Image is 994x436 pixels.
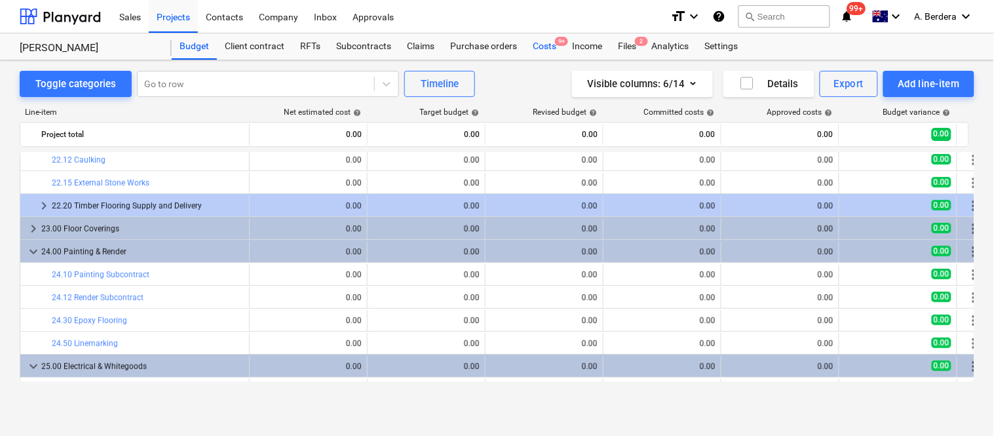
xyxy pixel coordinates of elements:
[932,292,951,302] span: 0.00
[292,33,328,60] a: RFTs
[822,109,833,117] span: help
[932,269,951,279] span: 0.00
[373,201,480,210] div: 0.00
[932,177,951,188] span: 0.00
[52,339,118,348] a: 24.50 Linemarking
[525,33,564,60] div: Costs
[966,290,982,306] span: More actions
[491,339,598,348] div: 0.00
[609,224,716,233] div: 0.00
[915,11,957,22] span: A. Berdera
[399,33,442,60] a: Claims
[727,201,833,210] div: 0.00
[373,155,480,165] div: 0.00
[255,124,362,145] div: 0.00
[52,293,143,302] a: 24.12 Render Subcontract
[491,124,598,145] div: 0.00
[255,316,362,325] div: 0.00
[491,247,598,256] div: 0.00
[255,224,362,233] div: 0.00
[609,155,716,165] div: 0.00
[697,33,746,60] a: Settings
[966,359,982,374] span: More actions
[255,155,362,165] div: 0.00
[373,270,480,279] div: 0.00
[610,33,644,60] a: Files2
[255,270,362,279] div: 0.00
[284,108,361,117] div: Net estimated cost
[52,178,149,188] a: 22.15 External Stone Works
[588,75,697,92] div: Visible columns : 6/14
[932,361,951,371] span: 0.00
[727,362,833,371] div: 0.00
[26,221,41,237] span: keyboard_arrow_right
[36,198,52,214] span: keyboard_arrow_right
[898,75,960,92] div: Add line-item
[373,316,480,325] div: 0.00
[491,362,598,371] div: 0.00
[723,71,814,97] button: Details
[820,71,879,97] button: Export
[959,9,974,24] i: keyboard_arrow_down
[328,33,399,60] a: Subcontracts
[491,316,598,325] div: 0.00
[610,33,644,60] div: Files
[373,339,480,348] div: 0.00
[52,195,244,216] div: 22.20 Timber Flooring Supply and Delivery
[351,109,361,117] span: help
[419,108,479,117] div: Target budget
[883,71,974,97] button: Add line-item
[373,293,480,302] div: 0.00
[255,293,362,302] div: 0.00
[255,201,362,210] div: 0.00
[373,362,480,371] div: 0.00
[841,9,854,24] i: notifications
[966,127,982,142] span: More actions
[52,155,105,165] a: 22.12 Caulking
[644,33,697,60] a: Analytics
[609,201,716,210] div: 0.00
[491,201,598,210] div: 0.00
[932,223,951,233] span: 0.00
[442,33,525,60] a: Purchase orders
[727,224,833,233] div: 0.00
[889,9,904,24] i: keyboard_arrow_down
[738,5,830,28] button: Search
[966,244,982,260] span: More actions
[686,9,702,24] i: keyboard_arrow_down
[20,41,156,55] div: [PERSON_NAME]
[712,9,725,24] i: Knowledge base
[491,178,598,188] div: 0.00
[421,75,459,92] div: Timeline
[20,71,132,97] button: Toggle categories
[609,270,716,279] div: 0.00
[609,293,716,302] div: 0.00
[727,124,833,145] div: 0.00
[26,244,41,260] span: keyboard_arrow_down
[255,362,362,371] div: 0.00
[491,155,598,165] div: 0.00
[609,339,716,348] div: 0.00
[932,200,951,210] span: 0.00
[41,241,244,262] div: 24.00 Painting & Render
[966,336,982,351] span: More actions
[739,75,799,92] div: Details
[26,359,41,374] span: keyboard_arrow_down
[255,178,362,188] div: 0.00
[373,224,480,233] div: 0.00
[932,128,951,140] span: 0.00
[468,109,479,117] span: help
[643,108,715,117] div: Committed costs
[255,339,362,348] div: 0.00
[727,247,833,256] div: 0.00
[727,178,833,188] div: 0.00
[491,270,598,279] div: 0.00
[670,9,686,24] i: format_size
[564,33,610,60] div: Income
[609,362,716,371] div: 0.00
[834,75,864,92] div: Export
